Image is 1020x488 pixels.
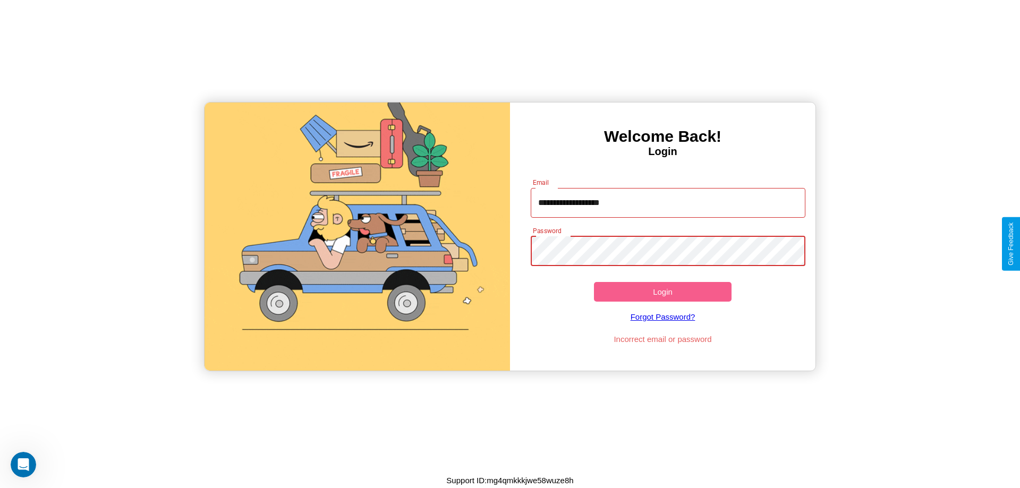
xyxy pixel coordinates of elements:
button: Login [594,282,732,302]
p: Support ID: mg4qmkkkjwe58wuze8h [446,473,573,487]
a: Forgot Password? [525,302,801,332]
img: gif [205,102,510,371]
label: Password [533,226,561,235]
div: Give Feedback [1007,222,1015,266]
label: Email [533,178,549,187]
h3: Welcome Back! [510,127,815,145]
iframe: Intercom live chat [11,452,36,477]
h4: Login [510,145,815,158]
p: Incorrect email or password [525,332,801,346]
